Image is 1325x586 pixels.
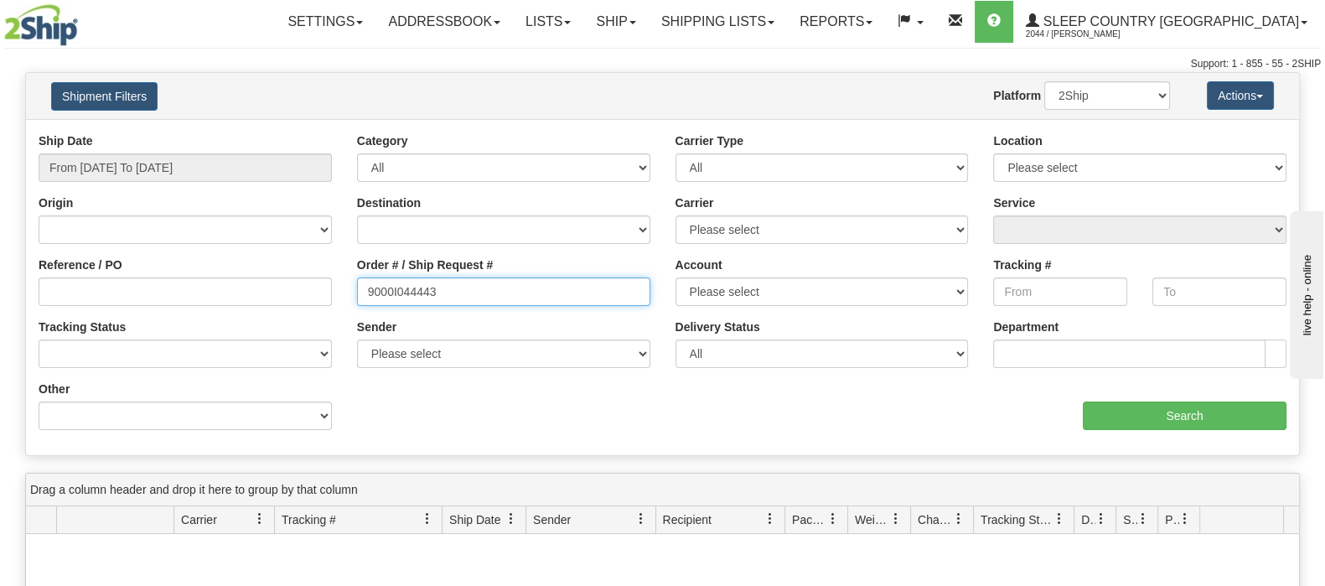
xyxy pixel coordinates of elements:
label: Tracking Status [39,319,126,335]
span: Charge [918,511,953,528]
img: logo2044.jpg [4,4,78,46]
input: Search [1083,402,1286,430]
label: Department [993,319,1058,335]
a: Packages filter column settings [819,505,847,533]
a: Shipment Issues filter column settings [1129,505,1157,533]
label: Tracking # [993,257,1051,273]
label: Carrier Type [675,132,743,149]
a: Reports [787,1,885,43]
a: Addressbook [375,1,513,43]
a: Tracking Status filter column settings [1045,505,1074,533]
span: Weight [855,511,890,528]
a: Ship Date filter column settings [497,505,525,533]
button: Actions [1207,81,1274,110]
label: Ship Date [39,132,93,149]
a: Sender filter column settings [627,505,655,533]
span: 2044 / [PERSON_NAME] [1026,26,1152,43]
span: Shipment Issues [1123,511,1137,528]
div: Support: 1 - 855 - 55 - 2SHIP [4,57,1321,71]
span: Sender [533,511,571,528]
input: To [1152,277,1286,306]
button: Shipment Filters [51,82,158,111]
iframe: chat widget [1286,207,1323,378]
a: Delivery Status filter column settings [1087,505,1115,533]
label: Origin [39,194,73,211]
span: Carrier [181,511,217,528]
label: Category [357,132,408,149]
span: Pickup Status [1165,511,1179,528]
label: Delivery Status [675,319,760,335]
a: Shipping lists [649,1,787,43]
input: From [993,277,1127,306]
span: Tracking # [282,511,336,528]
a: Lists [513,1,583,43]
span: Ship Date [449,511,500,528]
span: Delivery Status [1081,511,1095,528]
a: Tracking # filter column settings [413,505,442,533]
label: Sender [357,319,396,335]
a: Charge filter column settings [945,505,973,533]
a: Ship [583,1,648,43]
label: Other [39,381,70,397]
label: Account [675,257,722,273]
label: Platform [993,87,1041,104]
span: Sleep Country [GEOGRAPHIC_DATA] [1039,14,1299,29]
div: grid grouping header [26,474,1299,506]
label: Carrier [675,194,714,211]
a: Recipient filter column settings [756,505,784,533]
span: Packages [792,511,827,528]
label: Order # / Ship Request # [357,257,494,273]
span: Tracking Status [981,511,1053,528]
label: Location [993,132,1042,149]
a: Settings [275,1,375,43]
label: Service [993,194,1035,211]
label: Destination [357,194,421,211]
a: Carrier filter column settings [246,505,274,533]
label: Reference / PO [39,257,122,273]
a: Weight filter column settings [882,505,910,533]
a: Pickup Status filter column settings [1171,505,1199,533]
a: Sleep Country [GEOGRAPHIC_DATA] 2044 / [PERSON_NAME] [1013,1,1320,43]
span: Recipient [663,511,712,528]
div: live help - online [13,14,155,27]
